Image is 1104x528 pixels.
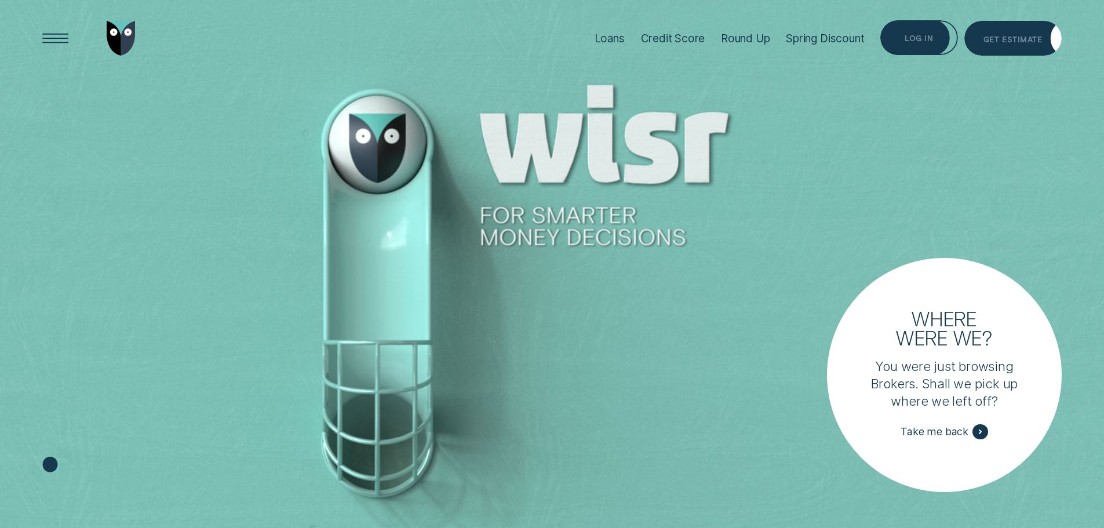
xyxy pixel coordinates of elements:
[964,21,1062,56] a: Get Estimate
[888,309,1001,347] h3: Where were we?
[901,425,968,438] span: Take me back
[641,32,705,45] div: Credit Score
[595,32,625,45] div: Loans
[786,32,864,45] div: Spring Discount
[867,358,1022,410] p: You were just browsing Brokers. Shall we pick up where we left off?
[827,258,1061,492] a: Where were we?You were just browsing Brokers. Shall we pick up where we left off?Take me back
[38,21,73,56] button: Open Menu
[721,32,770,45] div: Round Up
[905,35,933,42] div: Log in
[107,21,136,56] img: Wisr
[983,32,1042,39] div: Get Estimate
[880,20,957,55] button: Log in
